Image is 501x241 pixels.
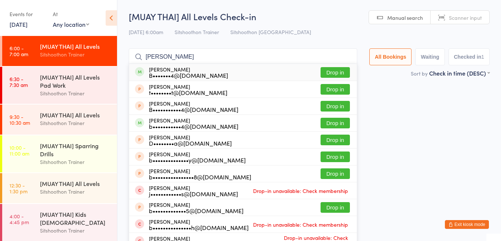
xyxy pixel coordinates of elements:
button: All Bookings [369,48,412,65]
div: [MUAY THAI] All Levels [40,179,111,187]
div: Sitshoothon Trainer [40,158,111,166]
div: b•••••••••••4@[DOMAIN_NAME] [149,123,238,129]
time: 6:00 - 7:00 am [10,45,28,57]
div: Sitshoothon Trainer [40,187,111,196]
input: Search [129,48,357,65]
button: Drop in [321,118,350,128]
div: [PERSON_NAME] [149,117,238,129]
div: [MUAY THAI] All Levels Pad Work [40,73,111,89]
div: Events for [10,8,45,20]
div: j••••••••••••s@[DOMAIN_NAME] [149,191,238,197]
a: 12:30 -1:30 pm[MUAY THAI] All LevelsSitshoothon Trainer [2,173,117,203]
a: 6:00 -7:00 am[MUAY THAI] All LevelsSitshoothon Trainer [2,36,117,66]
div: b•••••••••••••••h@[DOMAIN_NAME] [149,224,249,230]
div: [PERSON_NAME] [149,185,238,197]
div: [PERSON_NAME] [149,202,244,213]
time: 9:30 - 10:30 am [10,114,30,125]
button: Drop in [321,67,350,78]
span: Sitshoothon Trainer [175,28,219,36]
a: [DATE] [10,20,28,28]
div: b•••••••••••••5@[DOMAIN_NAME] [149,208,244,213]
div: b••••••••••••••••8@[DOMAIN_NAME] [149,174,251,180]
time: 4:00 - 4:45 pm [10,213,29,225]
div: At [53,8,89,20]
time: 10:00 - 11:00 am [10,145,29,156]
div: [MUAY THAI] Kids [DEMOGRAPHIC_DATA] [40,210,111,226]
div: b••••••••••••••y@[DOMAIN_NAME] [149,157,246,163]
button: Drop in [321,101,350,112]
button: Waiting [415,48,445,65]
time: 12:30 - 1:30 pm [10,182,28,194]
button: Drop in [321,135,350,145]
div: B•••••••••••4@[DOMAIN_NAME] [149,106,238,112]
span: Drop-in unavailable: Check membership [251,185,350,196]
div: t••••••••t@[DOMAIN_NAME] [149,90,227,95]
a: 4:00 -4:45 pm[MUAY THAI] Kids [DEMOGRAPHIC_DATA]Sitshoothon Trainer [2,204,117,241]
button: Drop in [321,202,350,213]
button: Drop in [321,151,350,162]
div: 1 [481,54,484,60]
button: Drop in [321,168,350,179]
span: Manual search [387,14,423,21]
button: Checked in1 [449,48,490,65]
button: Exit kiosk mode [445,220,489,229]
label: Sort by [411,70,428,77]
div: Check in time (DESC) [429,69,490,77]
div: [MUAY THAI] All Levels [40,42,111,50]
div: [PERSON_NAME] [149,168,251,180]
button: Drop in [321,84,350,95]
a: 6:30 -7:30 am[MUAY THAI] All Levels Pad WorkSitshoothon Trainer [2,67,117,104]
span: Sitshoothon [GEOGRAPHIC_DATA] [230,28,311,36]
div: [PERSON_NAME] [149,84,227,95]
div: [MUAY THAI] Sparring Drills [40,142,111,158]
div: [PERSON_NAME] [149,134,232,146]
h2: [MUAY THAI] All Levels Check-in [129,10,490,22]
span: Scanner input [449,14,482,21]
div: [MUAY THAI] All Levels [40,111,111,119]
div: [PERSON_NAME] [149,101,238,112]
span: Drop-in unavailable: Check membership [251,219,350,230]
div: D••••••••a@[DOMAIN_NAME] [149,140,232,146]
time: 6:30 - 7:30 am [10,76,28,88]
div: [PERSON_NAME] [149,151,246,163]
div: [PERSON_NAME] [149,219,249,230]
a: 9:30 -10:30 am[MUAY THAI] All LevelsSitshoothon Trainer [2,105,117,135]
span: [DATE] 6:00am [129,28,163,36]
div: Sitshoothon Trainer [40,119,111,127]
div: Any location [53,20,89,28]
div: B•••••••4@[DOMAIN_NAME] [149,72,228,78]
a: 10:00 -11:00 am[MUAY THAI] Sparring DrillsSitshoothon Trainer [2,135,117,172]
div: Sitshoothon Trainer [40,50,111,59]
div: [PERSON_NAME] [149,66,228,78]
div: Sitshoothon Trainer [40,226,111,235]
div: Sitshoothon Trainer [40,89,111,98]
